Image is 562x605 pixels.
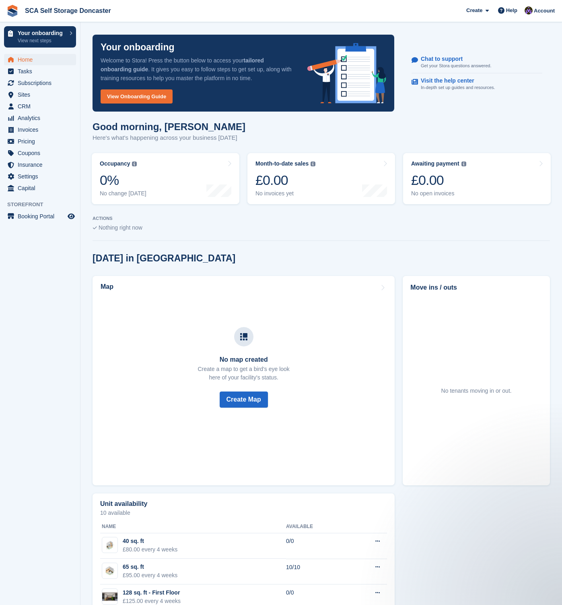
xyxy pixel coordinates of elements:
[255,172,315,189] div: £0.00
[132,162,137,166] img: icon-info-grey-7440780725fd019a000dd9b08b2336e03edf1995a4989e88bcd33f0948082b44.svg
[240,333,247,340] img: map-icn-33ee37083ee616e46c38cad1a60f524a97daa1e2b2c8c0bc3eb3415660979fc1.svg
[18,159,66,170] span: Insurance
[101,56,294,83] p: Welcome to Stora! Press the button below to access your . It gives you easy to follow steps to ge...
[412,73,542,95] a: Visit the help center In-depth set up guides and resources.
[4,77,76,89] a: menu
[411,160,459,167] div: Awaiting payment
[18,37,66,44] p: View next steps
[93,133,245,143] p: Here's what's happening across your business [DATE]
[534,7,555,15] span: Account
[220,392,268,408] button: Create Map
[7,201,80,209] span: Storefront
[4,182,76,194] a: menu
[198,365,289,382] p: Create a map to get a bird's eye look here of your facility's status.
[18,136,66,147] span: Pricing
[123,537,177,545] div: 40 sq. ft
[18,124,66,135] span: Invoices
[198,356,289,363] h3: No map created
[421,62,491,69] p: Get your Stora questions answered.
[18,182,66,194] span: Capital
[18,54,66,65] span: Home
[4,171,76,182] a: menu
[93,226,97,230] img: blank_slate_check_icon-ba018cac091ee9be17c0a81a6c232d5eb81de652e7a59be601be346b1b6ddf79.svg
[100,172,146,189] div: 0%
[100,190,146,197] div: No change [DATE]
[18,211,66,222] span: Booking Portal
[466,6,482,15] span: Create
[101,283,113,290] h2: Map
[4,26,76,48] a: Your onboarding View next steps
[461,162,466,166] img: icon-info-grey-7440780725fd019a000dd9b08b2336e03edf1995a4989e88bcd33f0948082b44.svg
[421,84,495,91] p: In-depth set up guides and resources.
[411,190,466,197] div: No open invoices
[123,588,181,597] div: 128 sq. ft - First Floor
[410,283,542,292] h2: Move ins / outs
[93,253,235,264] h2: [DATE] in [GEOGRAPHIC_DATA]
[4,159,76,170] a: menu
[506,6,517,15] span: Help
[4,112,76,124] a: menu
[286,559,348,584] td: 10/10
[123,563,177,571] div: 65 sq. ft
[4,136,76,147] a: menu
[6,5,19,17] img: stora-icon-8386f47178a22dfd0bd8f6a31ec36ba5ce8667c1dd55bd0f319d3a0aa187defe.svg
[99,224,142,231] span: Nothing right now
[93,216,550,221] p: ACTIONS
[100,500,147,508] h2: Unit availability
[123,545,177,554] div: £80.00 every 4 weeks
[93,121,245,132] h1: Good morning, [PERSON_NAME]
[101,89,173,104] a: View Onboarding Guide
[4,54,76,65] a: menu
[101,43,175,52] p: Your onboarding
[100,160,130,167] div: Occupancy
[311,162,315,166] img: icon-info-grey-7440780725fd019a000dd9b08b2336e03edf1995a4989e88bcd33f0948082b44.svg
[421,77,489,84] p: Visit the help center
[4,66,76,77] a: menu
[123,571,177,580] div: £95.00 every 4 weeks
[412,52,542,74] a: Chat to support Get your Stora questions answered.
[4,89,76,100] a: menu
[66,211,76,221] a: Preview store
[255,190,315,197] div: No invoices yet
[100,510,387,516] p: 10 available
[18,30,66,36] p: Your onboarding
[411,172,466,189] div: £0.00
[307,43,386,104] img: onboarding-info-6c161a55d2c0e0a8cae90662b2fe09162a5109e8cc188191df67fb4f79e88e88.svg
[18,101,66,112] span: CRM
[247,153,395,204] a: Month-to-date sales £0.00 No invoices yet
[4,101,76,112] a: menu
[286,533,348,559] td: 0/0
[102,566,117,576] img: SCA-66sqft.jpg
[18,171,66,182] span: Settings
[403,153,551,204] a: Awaiting payment £0.00 No open invoices
[102,592,117,601] img: 125%20SQ.FT.jpg
[93,276,395,485] a: Map No map created Create a map to get a bird's eye lookhere of your facility's status. Create Map
[18,89,66,100] span: Sites
[18,77,66,89] span: Subscriptions
[4,124,76,135] a: menu
[92,153,239,204] a: Occupancy 0% No change [DATE]
[22,4,114,17] a: SCA Self Storage Doncaster
[100,520,286,533] th: Name
[18,112,66,124] span: Analytics
[421,56,485,62] p: Chat to support
[4,211,76,222] a: menu
[18,66,66,77] span: Tasks
[525,6,533,15] img: Ross Chapman
[255,160,309,167] div: Month-to-date sales
[4,147,76,159] a: menu
[18,147,66,159] span: Coupons
[286,520,348,533] th: Available
[102,540,117,551] img: SCA-43sqft.jpg
[441,387,512,395] div: No tenants moving in or out.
